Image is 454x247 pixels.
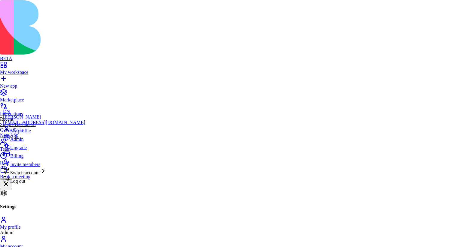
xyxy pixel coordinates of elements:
[10,153,23,158] span: Billing
[3,109,85,125] a: DN[PERSON_NAME][EMAIL_ADDRESS][DOMAIN_NAME]
[3,125,85,134] a: My profile
[10,162,40,167] span: Invite members
[3,134,85,142] a: Admin
[3,109,10,114] span: DN
[10,128,31,133] span: My profile
[10,145,27,150] span: Upgrade
[3,120,85,125] div: [EMAIL_ADDRESS][DOMAIN_NAME]
[3,142,85,150] a: Upgrade
[10,137,23,142] span: Admin
[3,150,85,159] a: Billing
[10,170,40,175] span: Switch account
[3,114,85,120] div: [PERSON_NAME]
[3,159,85,167] a: Invite members
[10,179,25,184] span: Log out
